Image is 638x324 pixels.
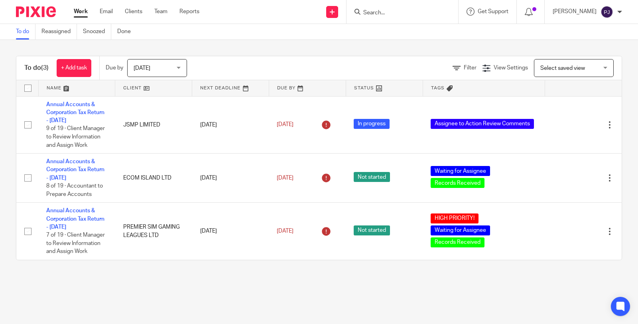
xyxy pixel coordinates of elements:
[46,232,105,254] span: 7 of 19 · Client Manager to Review Information and Assign Work
[134,65,150,71] span: [DATE]
[431,225,490,235] span: Waiting for Assignee
[192,203,269,260] td: [DATE]
[74,8,88,16] a: Work
[83,24,111,40] a: Snoozed
[179,8,199,16] a: Reports
[354,225,390,235] span: Not started
[16,6,56,17] img: Pixie
[277,175,293,181] span: [DATE]
[431,237,484,247] span: Records Received
[431,213,478,223] span: HIGH PRIORITY!
[115,203,192,260] td: PREMIER SIM GAMING LEAGUES LTD
[494,65,528,71] span: View Settings
[553,8,597,16] p: [PERSON_NAME]
[154,8,167,16] a: Team
[57,59,91,77] a: + Add task
[24,64,49,72] h1: To do
[46,126,105,148] span: 9 of 19 · Client Manager to Review Information and Assign Work
[41,24,77,40] a: Reassigned
[354,119,390,129] span: In progress
[431,166,490,176] span: Waiting for Assignee
[431,178,484,188] span: Records Received
[16,24,35,40] a: To do
[540,65,585,71] span: Select saved view
[46,183,103,197] span: 8 of 19 · Accountant to Prepare Accounts
[431,119,534,129] span: Assignee to Action Review Comments
[41,65,49,71] span: (3)
[277,228,293,234] span: [DATE]
[117,24,137,40] a: Done
[354,172,390,182] span: Not started
[192,154,269,203] td: [DATE]
[125,8,142,16] a: Clients
[106,64,123,72] p: Due by
[192,96,269,154] td: [DATE]
[115,154,192,203] td: ECOM ISLAND LTD
[46,159,104,181] a: Annual Accounts & Corporation Tax Return - [DATE]
[115,96,192,154] td: JSMP LIMITED
[601,6,613,18] img: svg%3E
[100,8,113,16] a: Email
[46,208,104,230] a: Annual Accounts & Corporation Tax Return - [DATE]
[277,122,293,128] span: [DATE]
[464,65,477,71] span: Filter
[46,102,104,124] a: Annual Accounts & Corporation Tax Return - [DATE]
[478,9,508,14] span: Get Support
[362,10,434,17] input: Search
[431,86,445,90] span: Tags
